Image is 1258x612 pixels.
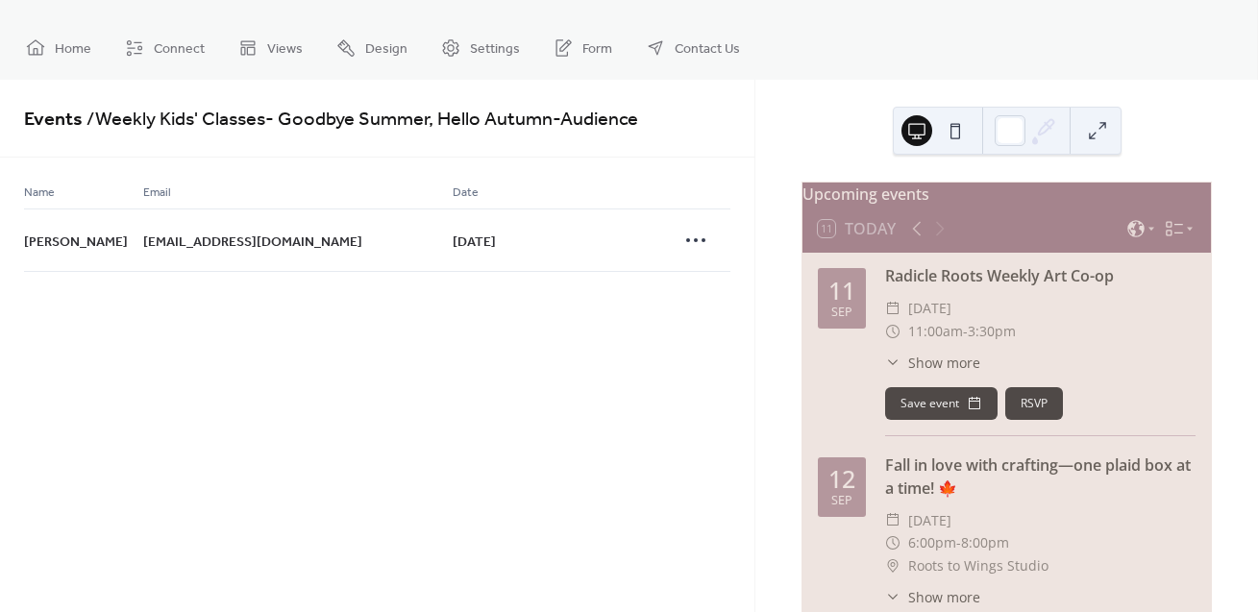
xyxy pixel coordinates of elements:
[143,232,362,252] span: [EMAIL_ADDRESS][DOMAIN_NAME]
[322,23,422,72] a: Design
[885,531,900,554] div: ​
[143,183,171,203] span: Email
[885,587,900,607] div: ​
[885,509,900,532] div: ​
[83,101,638,138] span: / Weekly Kids' Classes- Goodbye Summer, Hello Autumn - Audience
[802,183,1211,206] div: Upcoming events
[885,264,1196,287] div: Radicle Roots Weekly Art Co-op
[111,23,219,72] a: Connect
[582,39,612,60] span: Form
[885,297,900,320] div: ​
[908,297,951,320] span: [DATE]
[908,509,951,532] span: [DATE]
[885,554,900,577] div: ​
[908,531,956,554] span: 6:00pm
[1005,387,1063,420] button: RSVP
[24,232,128,252] span: [PERSON_NAME]
[885,353,980,373] button: ​Show more
[885,353,900,373] div: ​
[453,232,496,252] span: [DATE]
[154,39,205,60] span: Connect
[963,320,968,343] span: -
[365,39,407,60] span: Design
[831,495,852,507] div: Sep
[828,467,855,491] div: 12
[24,183,55,203] span: Name
[453,183,479,203] span: Date
[961,531,1009,554] span: 8:00pm
[885,387,998,420] button: Save event
[55,39,91,60] span: Home
[470,39,520,60] span: Settings
[908,320,963,343] span: 11:00am
[968,320,1016,343] span: 3:30pm
[908,554,1048,577] span: Roots to Wings Studio
[908,353,980,373] span: Show more
[885,587,980,607] button: ​Show more
[956,531,961,554] span: -
[539,23,627,72] a: Form
[908,587,980,607] span: Show more
[24,101,83,138] a: Events
[831,306,852,319] div: Sep
[828,279,855,303] div: 11
[885,320,900,343] div: ​
[12,23,106,72] a: Home
[631,23,754,72] a: Contact Us
[267,39,303,60] span: Views
[427,23,534,72] a: Settings
[675,39,740,60] span: Contact Us
[224,23,317,72] a: Views
[885,453,1196,500] div: Fall in love with crafting—one plaid box at a time! 🍁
